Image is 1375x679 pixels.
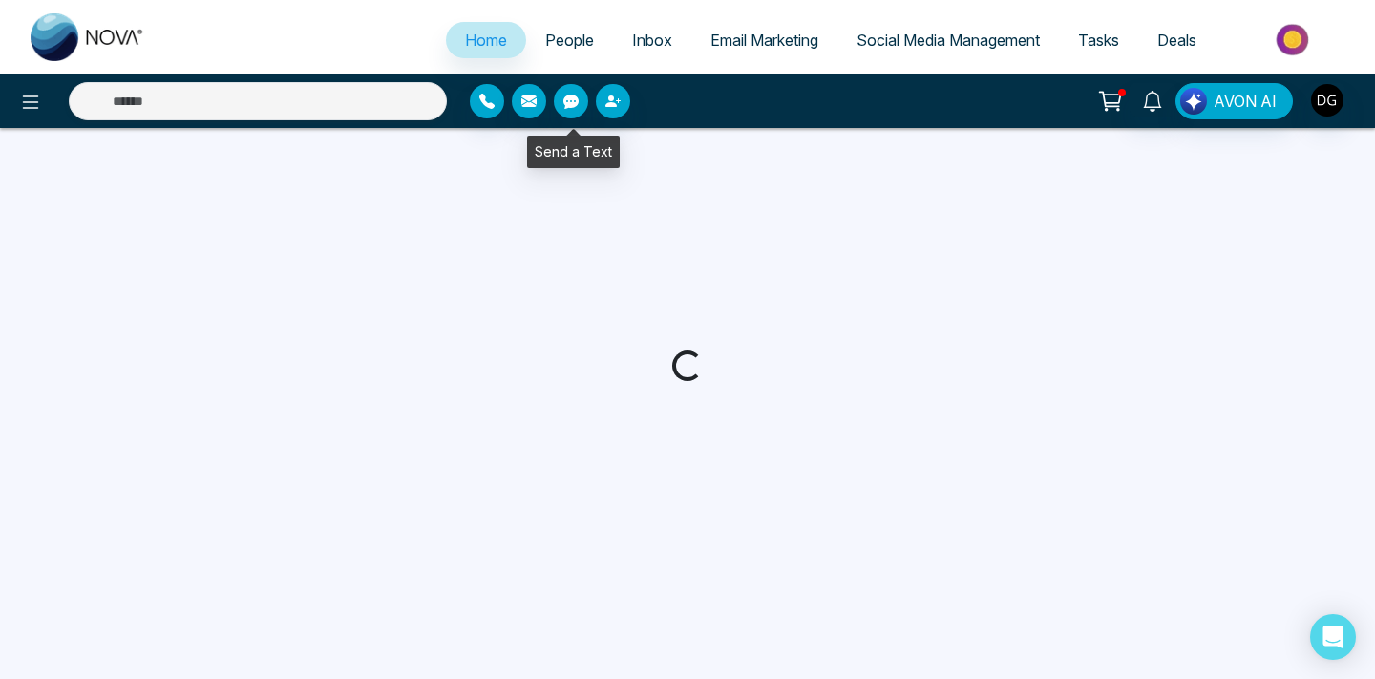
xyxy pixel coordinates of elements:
a: Social Media Management [837,22,1059,58]
span: Inbox [632,31,672,50]
img: User Avatar [1311,84,1343,117]
span: Email Marketing [710,31,818,50]
div: Send a Text [527,136,620,168]
img: Nova CRM Logo [31,13,145,61]
span: People [545,31,594,50]
a: Tasks [1059,22,1138,58]
span: Home [465,31,507,50]
img: Market-place.gif [1225,18,1364,61]
span: Social Media Management [857,31,1040,50]
img: Lead Flow [1180,88,1207,115]
span: Tasks [1078,31,1119,50]
a: Inbox [613,22,691,58]
span: Deals [1157,31,1196,50]
div: Open Intercom Messenger [1310,614,1356,660]
a: Email Marketing [691,22,837,58]
a: Deals [1138,22,1216,58]
a: Home [446,22,526,58]
span: AVON AI [1214,90,1277,113]
a: People [526,22,613,58]
button: AVON AI [1175,83,1293,119]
